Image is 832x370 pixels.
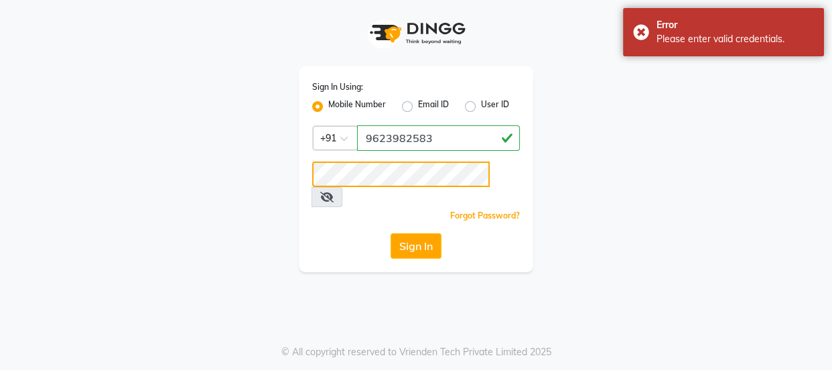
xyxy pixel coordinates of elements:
[656,18,814,32] div: Error
[312,162,490,187] input: Username
[312,81,363,93] label: Sign In Using:
[328,99,386,115] label: Mobile Number
[391,233,441,259] button: Sign In
[656,32,814,46] div: Please enter valid credentials.
[450,210,520,221] a: Forgot Password?
[357,125,520,151] input: Username
[418,99,449,115] label: Email ID
[481,99,509,115] label: User ID
[362,13,470,53] img: logo1.svg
